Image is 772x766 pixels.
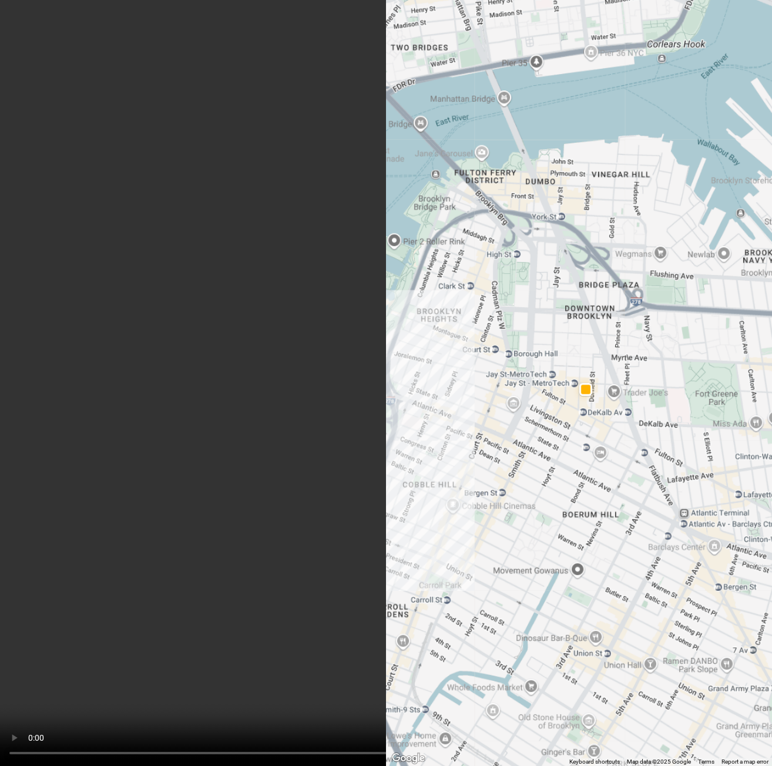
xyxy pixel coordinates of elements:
img: Google [389,751,428,766]
a: Terms (opens in new tab) [698,758,714,765]
a: Open this area in Google Maps (opens a new window) [389,751,428,766]
a: Report a map error [721,758,768,765]
span: Map data ©2025 Google [627,758,691,765]
button: Keyboard shortcuts [569,758,620,766]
